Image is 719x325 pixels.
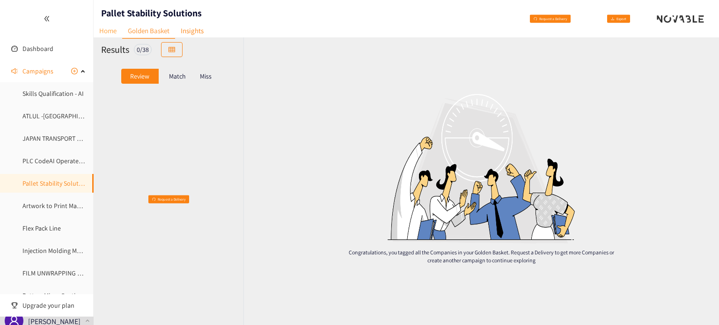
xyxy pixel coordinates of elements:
[22,179,90,188] a: Pallet Stability Solutions
[604,15,611,23] span: download
[130,72,149,80] p: Review
[520,15,526,23] span: redo
[148,194,199,204] span: Request a Delivery
[44,15,50,22] span: double-left
[11,68,18,74] span: sound
[530,14,581,24] span: Request a Delivery
[71,68,78,74] span: plus-circle
[22,291,82,300] a: Battery Micro-Coating
[22,62,53,80] span: Campaigns
[22,202,105,210] a: Artwork to Print Management
[672,280,719,325] iframe: Chat Widget
[597,11,640,26] button: downloadExport
[94,23,122,38] a: Home
[138,196,145,203] span: redo
[615,14,633,24] span: Export
[200,72,212,80] p: Miss
[169,46,175,54] span: table
[22,296,86,315] span: Upgrade your plan
[344,248,618,264] p: Congratulations, you tagged all the Companies in your Golden Basket. Request a Delivery to get mo...
[22,89,84,98] a: Skills Qualification - AI
[134,44,152,55] div: 0 / 38
[22,44,53,53] a: Dashboard
[513,11,588,26] button: redoRequest a Delivery
[131,192,206,207] button: redoRequest a Delivery
[22,157,116,165] a: PLC CodeAI Operate Maintenance
[101,43,129,56] h2: Results
[161,42,183,57] button: table
[169,72,186,80] p: Match
[11,302,18,309] span: trophy
[22,112,101,120] a: ATLUL -[GEOGRAPHIC_DATA]
[101,7,202,20] h1: Pallet Stability Solutions
[122,23,175,39] a: Golden Basket
[22,224,61,232] a: Flex Pack Line
[22,269,114,277] a: FILM UNWRAPPING AUTOMATION
[22,246,89,255] a: Injection Molding Model
[175,23,209,38] a: Insights
[22,134,148,143] a: JAPAN TRANSPORT AGGREGATION PLATFORM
